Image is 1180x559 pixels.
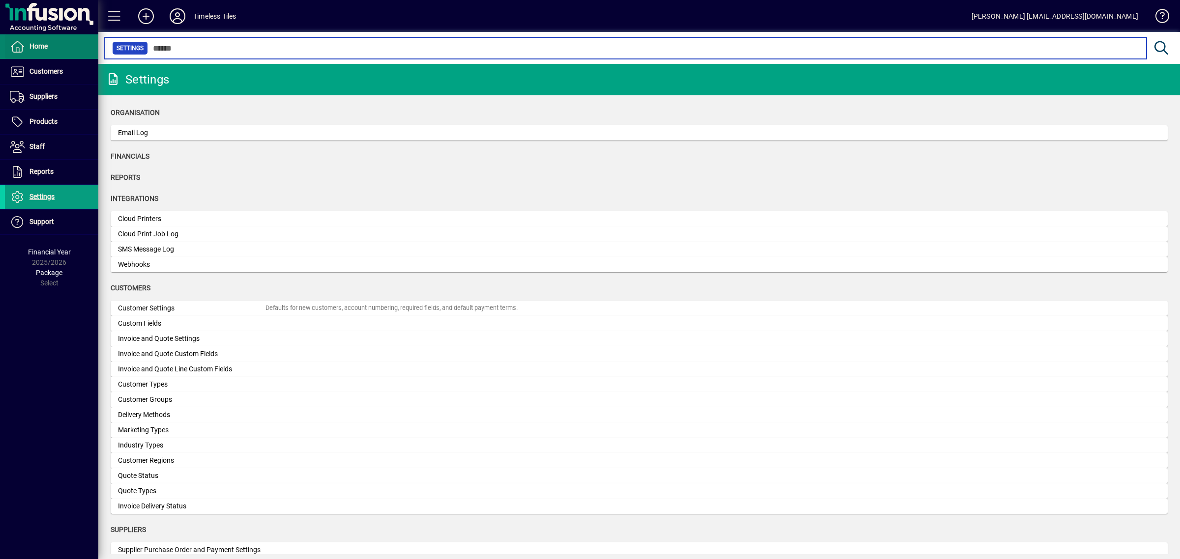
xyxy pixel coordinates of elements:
a: Invoice Delivery Status [111,499,1168,514]
span: Settings [29,193,55,200]
div: Custom Fields [118,318,265,329]
a: Email Log [111,125,1168,140]
div: Invoice Delivery Status [118,501,265,511]
div: Cloud Printers [118,214,265,224]
div: Delivery Methods [118,410,265,420]
div: Cloud Print Job Log [118,229,265,239]
div: Customer Regions [118,455,265,466]
a: Quote Types [111,483,1168,499]
span: Reports [29,168,54,175]
a: Cloud Print Job Log [111,226,1168,242]
a: Supplier Purchase Order and Payment Settings [111,542,1168,558]
div: Quote Types [118,486,265,496]
span: Staff [29,142,45,150]
div: Settings [106,72,169,87]
a: Custom Fields [111,316,1168,331]
a: Quote Status [111,468,1168,483]
a: Reports [5,160,98,184]
span: Customers [111,284,150,292]
a: Marketing Types [111,422,1168,438]
a: Invoice and Quote Settings [111,331,1168,346]
span: Products [29,117,58,125]
div: Invoice and Quote Line Custom Fields [118,364,265,374]
span: Package [36,269,62,277]
div: Webhooks [118,259,265,270]
span: Home [29,42,48,50]
span: Customers [29,67,63,75]
span: Suppliers [111,526,146,533]
div: Customer Groups [118,394,265,405]
a: Industry Types [111,438,1168,453]
span: Financial Year [28,248,71,256]
div: Customer Types [118,379,265,390]
a: Staff [5,135,98,159]
span: Suppliers [29,92,58,100]
span: Settings [117,43,144,53]
div: Marketing Types [118,425,265,435]
a: Customer Groups [111,392,1168,407]
button: Add [130,7,162,25]
div: Invoice and Quote Custom Fields [118,349,265,359]
a: Cloud Printers [111,211,1168,226]
div: SMS Message Log [118,244,265,254]
div: [PERSON_NAME] [EMAIL_ADDRESS][DOMAIN_NAME] [972,8,1138,24]
a: Delivery Methods [111,407,1168,422]
a: Invoice and Quote Custom Fields [111,346,1168,362]
a: Customers [5,59,98,84]
a: Customer SettingsDefaults for new customers, account numbering, required fields, and default paym... [111,301,1168,316]
span: Support [29,218,54,225]
div: Supplier Purchase Order and Payment Settings [118,545,265,555]
div: Invoice and Quote Settings [118,334,265,344]
a: Support [5,210,98,234]
a: Knowledge Base [1148,2,1168,34]
span: Organisation [111,109,160,116]
a: SMS Message Log [111,242,1168,257]
a: Invoice and Quote Line Custom Fields [111,362,1168,377]
span: Financials [111,152,149,160]
div: Timeless Tiles [193,8,236,24]
div: Defaults for new customers, account numbering, required fields, and default payment terms. [265,304,518,313]
div: Customer Settings [118,303,265,313]
a: Customer Types [111,377,1168,392]
a: Customer Regions [111,453,1168,468]
a: Webhooks [111,257,1168,272]
a: Suppliers [5,84,98,109]
span: Integrations [111,195,158,202]
div: Email Log [118,128,265,138]
a: Home [5,34,98,59]
div: Quote Status [118,471,265,481]
div: Industry Types [118,440,265,450]
button: Profile [162,7,193,25]
a: Products [5,110,98,134]
span: Reports [111,173,140,181]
